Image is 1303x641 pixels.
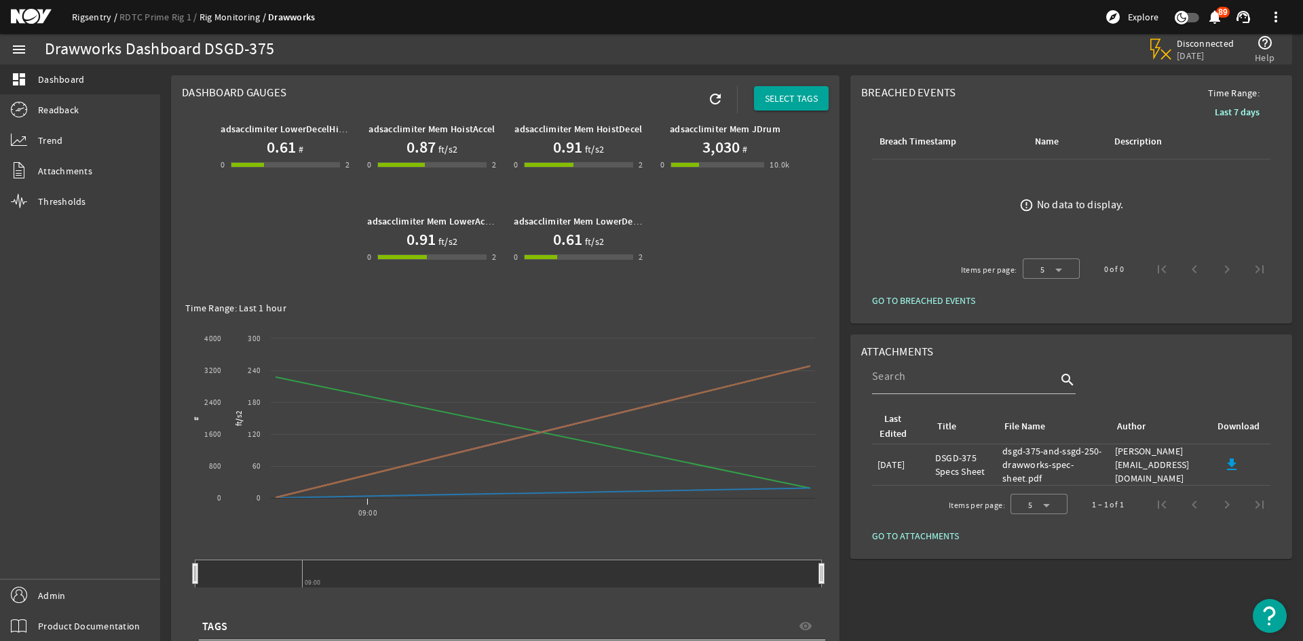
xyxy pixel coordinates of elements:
span: Readback [38,103,79,117]
a: Drawworks [268,11,315,24]
div: Description [1114,134,1162,149]
div: 2 [639,158,643,172]
text: 3200 [204,366,221,376]
b: adsacclimiter Mem LowerAccel [367,215,497,228]
b: adsacclimiter Mem HoistDecel [514,123,642,136]
button: 89 [1207,10,1222,24]
div: 2 [345,158,350,172]
h1: 0.61 [553,229,582,250]
div: DSGD-375 Specs Sheet [935,451,992,478]
span: Dashboard [38,73,84,86]
text: 0 [217,493,221,503]
mat-icon: notifications [1207,9,1223,25]
div: Last Edited [877,412,919,442]
h1: 3,030 [702,136,740,158]
button: more_vert [1260,1,1292,33]
b: Last 7 days [1215,106,1260,119]
div: File Name [1002,419,1099,434]
span: Trend [38,134,62,147]
div: File Name [1004,419,1045,434]
span: Attachments [38,164,92,178]
b: adsacclimiter LowerDecelHiKFactor [221,123,370,136]
text: 0 [257,493,261,503]
div: 1 – 1 of 1 [1092,498,1124,511]
button: GO TO BREACHED EVENTS [861,288,986,313]
span: Help [1255,51,1274,64]
div: 0 [221,158,225,172]
b: adsacclimiter Mem HoistAccel [369,123,495,136]
a: Rigsentry [72,11,119,23]
a: Rig Monitoring [200,11,268,23]
div: Title [935,419,986,434]
button: Explore [1099,6,1164,28]
div: 2 [492,250,496,264]
h1: 0.91 [553,136,582,158]
div: 0 [367,250,371,264]
div: 2 [639,250,643,264]
button: GO TO ATTACHMENTS [861,524,970,548]
div: 0 [514,250,518,264]
span: # [296,142,303,156]
h1: 0.61 [267,136,296,158]
div: 0 [367,158,371,172]
span: Breached Events [861,85,956,100]
div: Items per page: [949,499,1005,512]
div: 0 [660,158,664,172]
span: ft/s2 [436,142,457,156]
span: ft/s2 [436,235,457,248]
mat-icon: dashboard [11,71,27,88]
div: Name [1033,134,1095,149]
text: 300 [248,334,261,344]
div: Title [937,419,956,434]
text: # [191,416,202,420]
span: Thresholds [38,195,86,208]
span: Explore [1128,10,1158,24]
span: Time Range: [1197,86,1270,100]
text: 240 [248,366,261,376]
span: GO TO BREACHED EVENTS [872,294,975,307]
mat-icon: menu [11,41,27,58]
div: 0 [514,158,518,172]
span: GO TO ATTACHMENTS [872,529,959,543]
div: Author [1115,419,1199,434]
text: 120 [248,429,261,440]
div: No data to display. [1037,198,1124,212]
span: Product Documentation [38,619,140,633]
button: SELECT TAGS [754,86,829,111]
span: SELECT TAGS [765,92,818,105]
b: adsacclimiter Mem JDrum [670,123,780,136]
h1: 0.87 [407,136,436,158]
text: 09:00 [358,508,377,518]
div: Breach Timestamp [880,134,956,149]
text: 180 [248,397,261,408]
div: Download [1217,419,1260,434]
div: Time Range: Last 1 hour [185,301,825,315]
text: 60 [252,461,261,471]
mat-icon: help_outline [1257,35,1273,51]
i: search [1059,372,1076,388]
text: ft/s2 [234,410,244,426]
div: 2 [492,158,496,172]
button: Last 7 days [1204,100,1270,124]
div: Last Edited [880,412,907,442]
div: Drawworks Dashboard DSGD-375 [45,43,274,56]
text: 800 [209,461,222,471]
text: 2400 [204,397,221,408]
span: # [740,142,747,156]
div: Items per page: [961,263,1017,277]
text: 1600 [204,429,221,440]
mat-icon: error_outline [1019,198,1034,212]
div: Name [1035,134,1059,149]
span: ft/s2 [582,142,604,156]
svg: Chart title [182,318,822,528]
div: [PERSON_NAME][EMAIL_ADDRESS][DOMAIN_NAME] [1115,444,1205,485]
span: ft/s2 [582,235,604,248]
div: 10.0k [770,158,789,172]
span: TAGS [202,620,227,634]
button: Open Resource Center [1253,599,1287,633]
div: [DATE] [877,458,924,471]
span: Attachments [861,345,934,359]
span: Dashboard Gauges [182,85,286,100]
mat-icon: refresh [707,91,723,107]
span: [DATE] [1177,50,1234,62]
